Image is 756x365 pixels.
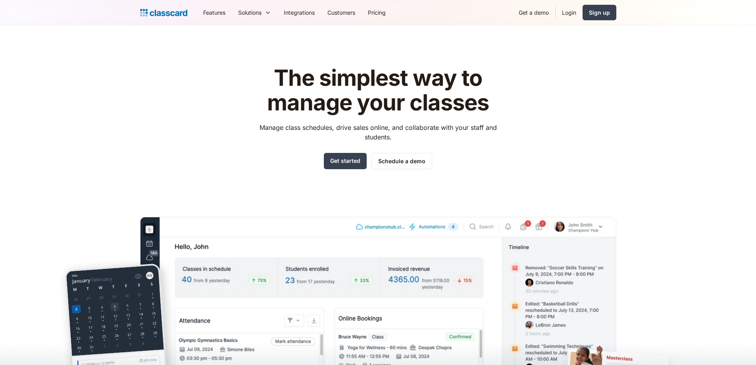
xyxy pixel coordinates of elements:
[197,4,232,21] a: Features
[252,66,504,115] h1: The simplest way to manage your classes
[583,5,616,20] a: Sign up
[362,4,392,21] a: Pricing
[140,7,187,18] a: home
[321,4,362,21] a: Customers
[238,8,262,17] div: Solutions
[512,4,555,21] a: Get a demo
[324,153,367,169] a: Get started
[589,8,610,17] div: Sign up
[556,4,583,21] a: Login
[252,123,504,142] p: Manage class schedules, drive sales online, and collaborate with your staff and students.
[371,153,432,169] a: Schedule a demo
[277,4,321,21] a: Integrations
[232,4,277,21] div: Solutions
